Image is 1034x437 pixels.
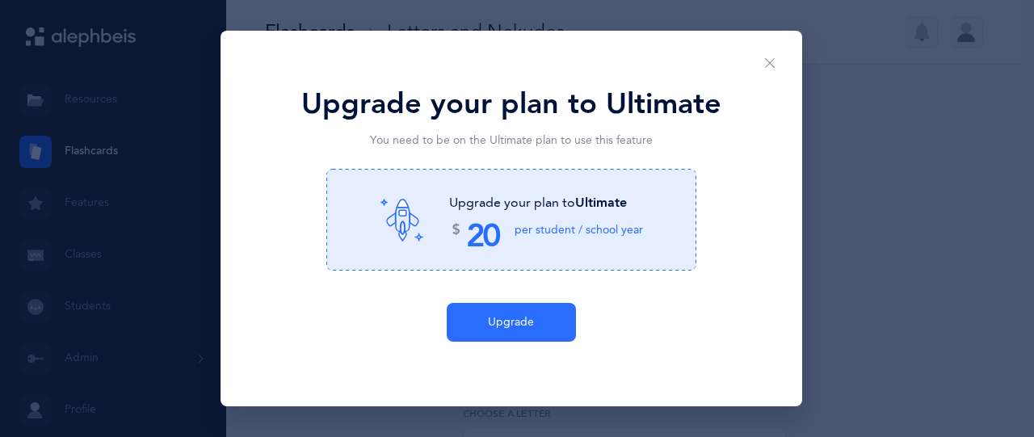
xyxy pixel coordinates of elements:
div: Upgrade your plan to [449,188,643,217]
div: You need to be on the Ultimate plan to use this feature [370,132,653,150]
button: Close [750,44,789,83]
img: rocket-star.svg [380,188,423,251]
button: Upgrade [447,303,576,342]
span: per student / school year [515,224,643,237]
div: Upgrade your plan to Ultimate [301,82,721,126]
span: Upgrade [488,314,534,331]
span: 20 [466,218,498,254]
span: Ultimate [575,195,627,210]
